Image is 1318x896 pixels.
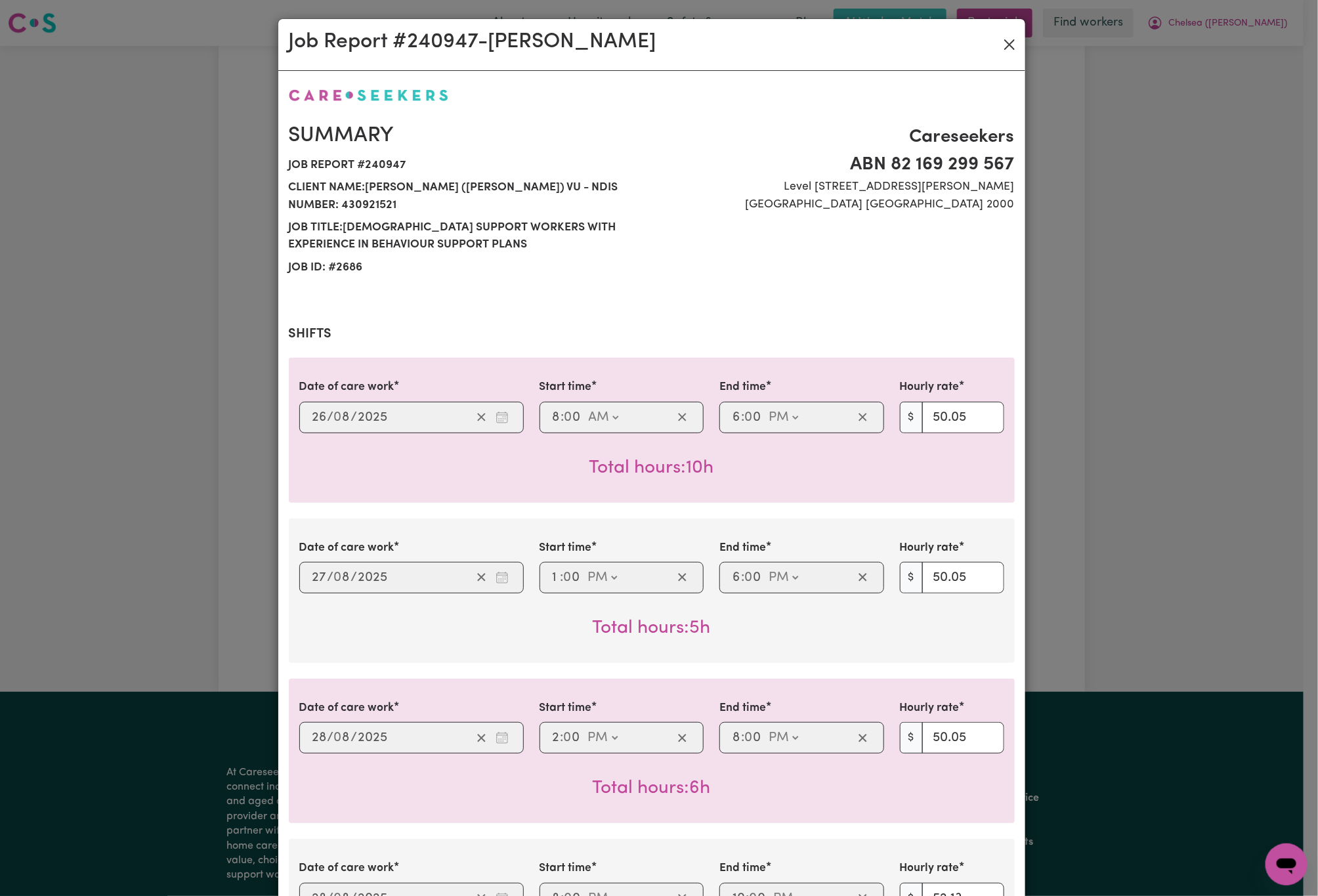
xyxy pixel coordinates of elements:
[492,408,513,427] button: Enter the date of care work
[351,410,358,425] span: /
[358,728,389,748] input: ----
[719,379,766,396] label: End time
[900,860,960,877] label: Hourly rate
[328,570,334,585] span: /
[351,731,358,745] span: /
[299,540,394,557] label: Date of care work
[900,722,923,754] span: $
[299,379,394,396] label: Date of care work
[564,731,572,744] span: 0
[289,123,644,148] h2: Summary
[289,326,1015,342] h2: Shifts
[328,731,334,745] span: /
[289,257,644,279] span: Job ID: # 2686
[351,570,358,585] span: /
[900,700,960,717] label: Hourly rate
[335,728,351,748] input: --
[593,619,711,637] span: Total hours worked: 5 hours
[719,540,766,557] label: End time
[564,728,582,748] input: --
[289,217,644,257] span: Job title: [DEMOGRAPHIC_DATA] Support workers with experience in Behaviour Support Plans
[540,700,592,717] label: Start time
[552,408,561,427] input: --
[552,728,561,748] input: --
[289,154,644,177] span: Job report # 240947
[565,408,582,427] input: --
[564,411,572,424] span: 0
[744,571,752,584] span: 0
[900,402,923,433] span: $
[471,408,492,427] button: Clear date
[299,700,394,717] label: Date of care work
[328,410,334,425] span: /
[358,408,389,427] input: ----
[745,728,762,748] input: --
[999,34,1020,55] button: Close
[561,731,564,745] span: :
[540,379,592,396] label: Start time
[299,860,394,877] label: Date of care work
[334,411,342,424] span: 0
[358,568,389,587] input: ----
[312,568,328,587] input: --
[900,540,960,557] label: Hourly rate
[289,177,644,217] span: Client name: [PERSON_NAME] ([PERSON_NAME]) Vu - NDIS Number: 430921521
[540,860,592,877] label: Start time
[335,568,351,587] input: --
[741,570,744,585] span: :
[552,568,561,587] input: --
[732,728,741,748] input: --
[745,408,762,427] input: --
[900,562,923,593] span: $
[492,568,513,587] button: Enter the date of care work
[471,728,492,748] button: Clear date
[593,779,711,798] span: Total hours worked: 6 hours
[660,151,1015,179] span: ABN 82 169 299 567
[312,408,328,427] input: --
[335,408,351,427] input: --
[471,568,492,587] button: Clear date
[289,30,656,54] h2: Job Report # 240947 - [PERSON_NAME]
[334,731,342,744] span: 0
[1265,843,1307,885] iframe: Button to launch messaging window
[492,728,513,748] button: Enter the date of care work
[744,731,752,744] span: 0
[719,860,766,877] label: End time
[741,410,744,425] span: :
[563,571,571,584] span: 0
[289,89,448,101] img: Careseekers logo
[732,568,741,587] input: --
[560,570,563,585] span: :
[312,728,328,748] input: --
[589,459,714,477] span: Total hours worked: 10 hours
[561,410,564,425] span: :
[732,408,741,427] input: --
[660,123,1015,151] span: Careseekers
[334,571,342,584] span: 0
[660,196,1015,213] span: [GEOGRAPHIC_DATA] [GEOGRAPHIC_DATA] 2000
[745,568,762,587] input: --
[744,411,752,424] span: 0
[660,179,1015,196] span: Level [STREET_ADDRESS][PERSON_NAME]
[900,379,960,396] label: Hourly rate
[719,700,766,717] label: End time
[741,731,744,745] span: :
[540,540,592,557] label: Start time
[564,568,582,587] input: --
